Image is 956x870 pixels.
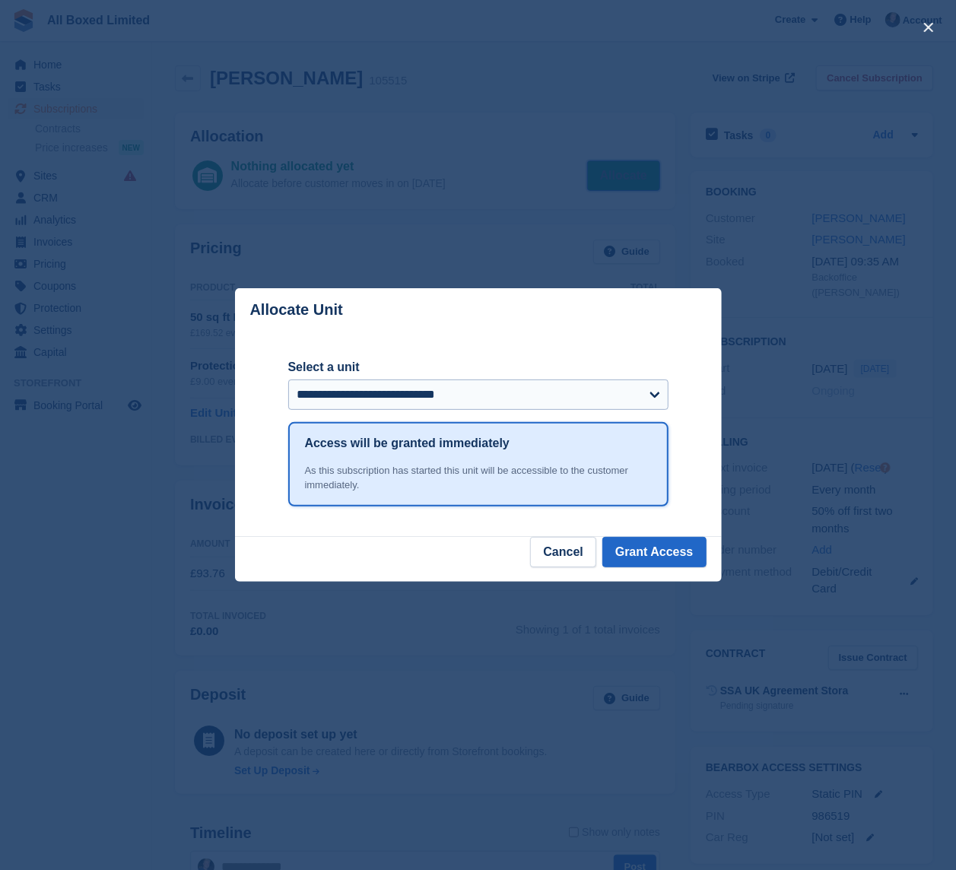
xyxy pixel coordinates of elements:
[602,537,707,567] button: Grant Access
[530,537,596,567] button: Cancel
[305,463,652,493] div: As this subscription has started this unit will be accessible to the customer immediately.
[250,301,343,319] p: Allocate Unit
[305,434,510,452] h1: Access will be granted immediately
[288,358,669,376] label: Select a unit
[916,15,941,40] button: close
